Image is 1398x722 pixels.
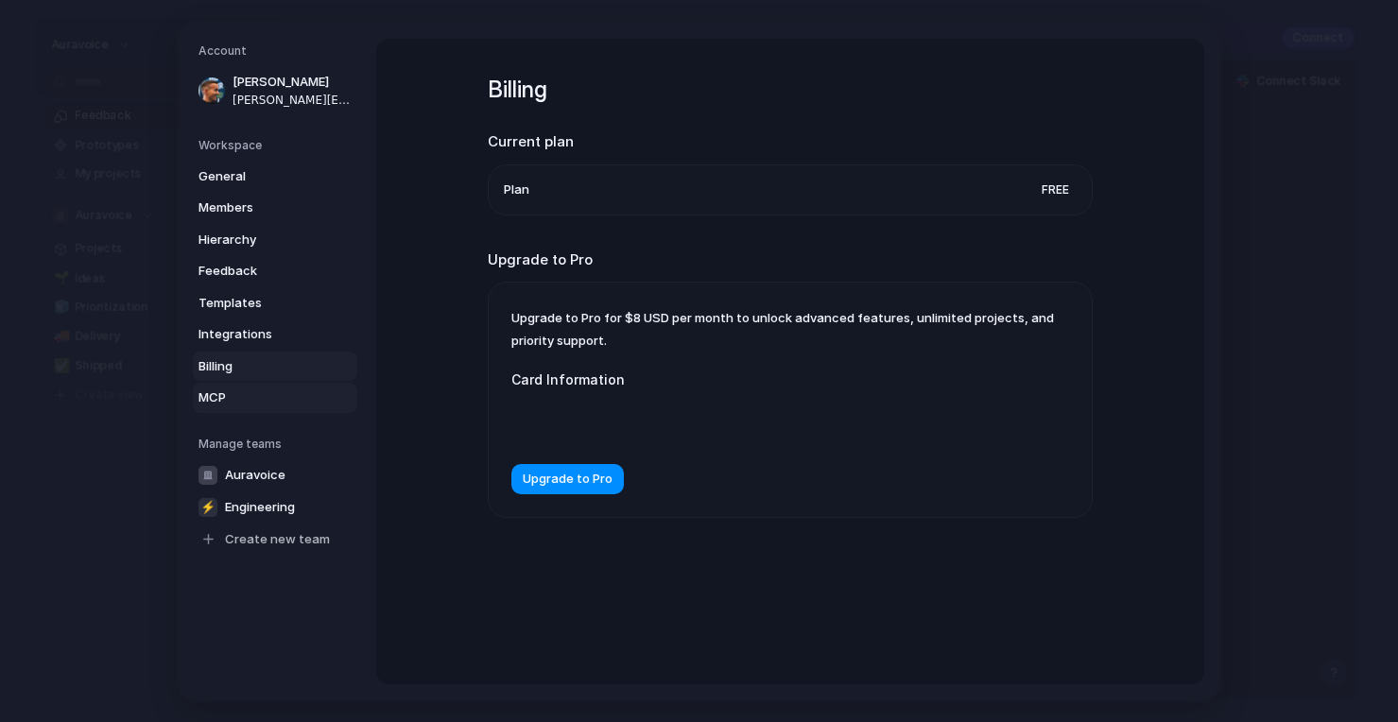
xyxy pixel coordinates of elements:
span: Templates [198,293,319,312]
span: Auravoice [225,465,285,484]
span: Members [198,198,319,217]
span: MCP [198,388,319,407]
a: Feedback [193,256,357,286]
span: [PERSON_NAME][EMAIL_ADDRESS] [233,91,354,108]
a: Billing [193,351,357,381]
h2: Upgrade to Pro [488,249,1093,270]
h5: Workspace [198,136,357,153]
a: Integrations [193,319,357,350]
span: Billing [198,356,319,375]
a: ⚡Engineering [193,491,357,522]
h1: Billing [488,73,1093,107]
span: Hierarchy [198,230,319,249]
span: Upgrade to Pro for $8 USD per month to unlock advanced features, unlimited projects, and priority... [511,310,1054,348]
label: Card Information [511,370,889,389]
span: Integrations [198,325,319,344]
span: General [198,166,319,185]
div: ⚡ [198,497,217,516]
button: Upgrade to Pro [511,464,624,494]
span: Free [1034,177,1077,201]
span: Upgrade to Pro [523,470,613,489]
a: [PERSON_NAME][PERSON_NAME][EMAIL_ADDRESS] [193,67,357,114]
iframe: Secure payment input frame [526,412,874,430]
span: Engineering [225,497,295,516]
h5: Account [198,43,357,60]
a: Members [193,193,357,223]
a: Hierarchy [193,224,357,254]
span: Create new team [225,529,330,548]
span: Plan [504,180,529,198]
a: Create new team [193,524,357,554]
a: Templates [193,287,357,318]
a: Auravoice [193,459,357,490]
h5: Manage teams [198,435,357,452]
span: Feedback [198,262,319,281]
h2: Current plan [488,131,1093,153]
a: MCP [193,383,357,413]
span: [PERSON_NAME] [233,73,354,92]
a: General [193,161,357,191]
